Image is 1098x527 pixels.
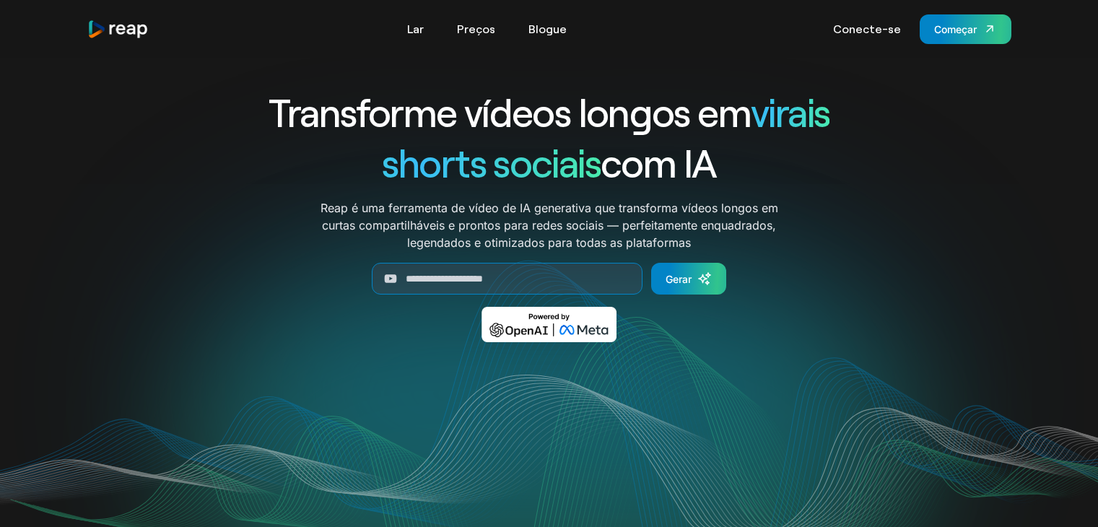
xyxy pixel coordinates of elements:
font: virais [751,88,829,135]
a: Gerar [651,263,726,295]
a: Preços [450,17,502,40]
form: Gerar formulário [249,263,850,295]
font: Reap é uma ferramenta de vídeo de IA generativa que transforma vídeos longos em curtas compartilh... [321,201,778,250]
img: Desenvolvido por OpenAI e Meta [482,307,616,342]
font: Conecte-se [833,22,901,35]
font: com IA [601,139,716,186]
font: Lar [407,22,424,35]
font: shorts sociais [382,139,601,186]
a: Conecte-se [826,17,908,40]
font: Preços [457,22,495,35]
font: Gerar [666,273,692,285]
img: logotipo da Recolha [87,19,149,39]
a: Blogue [521,17,574,40]
font: Transforme vídeos longos em [269,88,751,135]
font: Começar [934,23,977,35]
a: Começar [920,14,1011,44]
a: Lar [400,17,431,40]
font: Blogue [528,22,567,35]
a: lar [87,19,149,39]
